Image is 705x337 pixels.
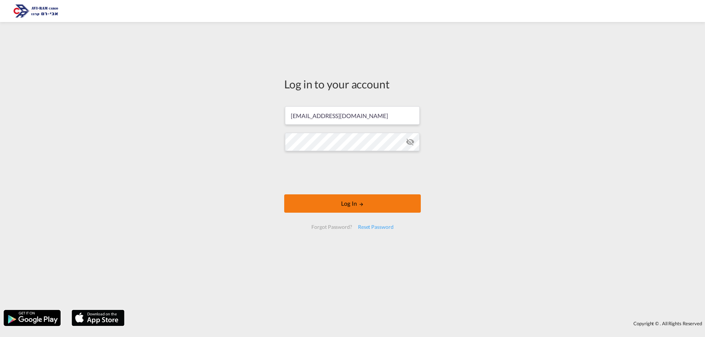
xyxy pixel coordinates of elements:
[71,309,125,327] img: apple.png
[406,138,415,146] md-icon: icon-eye-off
[128,317,705,330] div: Copyright © . All Rights Reserved
[285,106,420,125] input: Enter email/phone number
[11,3,61,19] img: 166978e0a5f911edb4280f3c7a976193.png
[355,220,397,234] div: Reset Password
[308,220,355,234] div: Forgot Password?
[284,194,421,213] button: LOGIN
[284,76,421,92] div: Log in to your account
[3,309,61,327] img: google.png
[297,158,408,187] iframe: reCAPTCHA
